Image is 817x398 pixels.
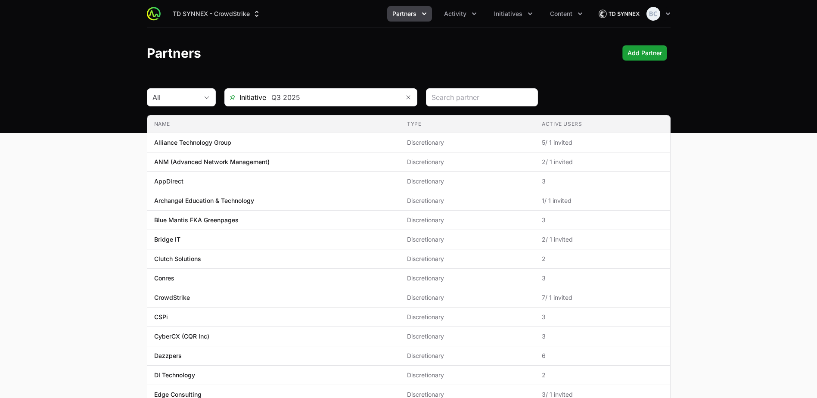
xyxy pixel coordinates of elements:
[439,6,482,22] button: Activity
[152,92,198,103] div: All
[154,235,180,244] p: Bridge IT
[646,7,660,21] img: Bethany Crossley
[407,177,528,186] span: Discretionary
[542,138,663,147] span: 5 / 1 invited
[387,6,432,22] button: Partners
[154,274,174,283] p: Conres
[147,7,161,21] img: ActivitySource
[444,9,466,18] span: Activity
[168,6,266,22] button: TD SYNNEX - CrowdStrike
[542,235,663,244] span: 2 / 1 invited
[154,313,168,321] p: CSPi
[154,371,195,379] p: DI Technology
[542,293,663,302] span: 7 / 1 invited
[542,196,663,205] span: 1 / 1 invited
[154,351,182,360] p: Dazzpers
[439,6,482,22] div: Activity menu
[407,371,528,379] span: Discretionary
[542,371,663,379] span: 2
[542,255,663,263] span: 2
[542,216,663,224] span: 3
[400,89,417,106] button: Remove
[622,45,667,61] button: Add Partner
[266,89,400,106] input: Search initiatives
[407,255,528,263] span: Discretionary
[154,332,209,341] p: CyberCX (CQR Inc)
[542,274,663,283] span: 3
[154,293,190,302] p: CrowdStrike
[542,177,663,186] span: 3
[407,332,528,341] span: Discretionary
[147,45,201,61] h1: Partners
[545,6,588,22] div: Content menu
[432,92,532,103] input: Search partner
[407,158,528,166] span: Discretionary
[622,45,667,61] div: Primary actions
[161,6,588,22] div: Main navigation
[550,9,572,18] span: Content
[154,158,270,166] p: ANM (Advanced Network Management)
[147,89,215,106] button: All
[545,6,588,22] button: Content
[154,177,183,186] p: AppDirect
[154,138,231,147] p: Alliance Technology Group
[489,6,538,22] button: Initiatives
[628,48,662,58] span: Add Partner
[407,235,528,244] span: Discretionary
[407,274,528,283] span: Discretionary
[147,115,400,133] th: Name
[542,158,663,166] span: 2 / 1 invited
[407,216,528,224] span: Discretionary
[542,313,663,321] span: 3
[407,196,528,205] span: Discretionary
[407,351,528,360] span: Discretionary
[154,216,239,224] p: Blue Mantis FKA Greenpages
[154,255,201,263] p: Clutch Solutions
[154,196,254,205] p: Archangel Education & Technology
[407,313,528,321] span: Discretionary
[489,6,538,22] div: Initiatives menu
[407,138,528,147] span: Discretionary
[400,115,535,133] th: Type
[392,9,416,18] span: Partners
[535,115,670,133] th: Active Users
[225,92,266,103] span: Initiative
[407,293,528,302] span: Discretionary
[387,6,432,22] div: Partners menu
[598,5,640,22] img: TD SYNNEX
[494,9,522,18] span: Initiatives
[542,351,663,360] span: 6
[542,332,663,341] span: 3
[168,6,266,22] div: Supplier switch menu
